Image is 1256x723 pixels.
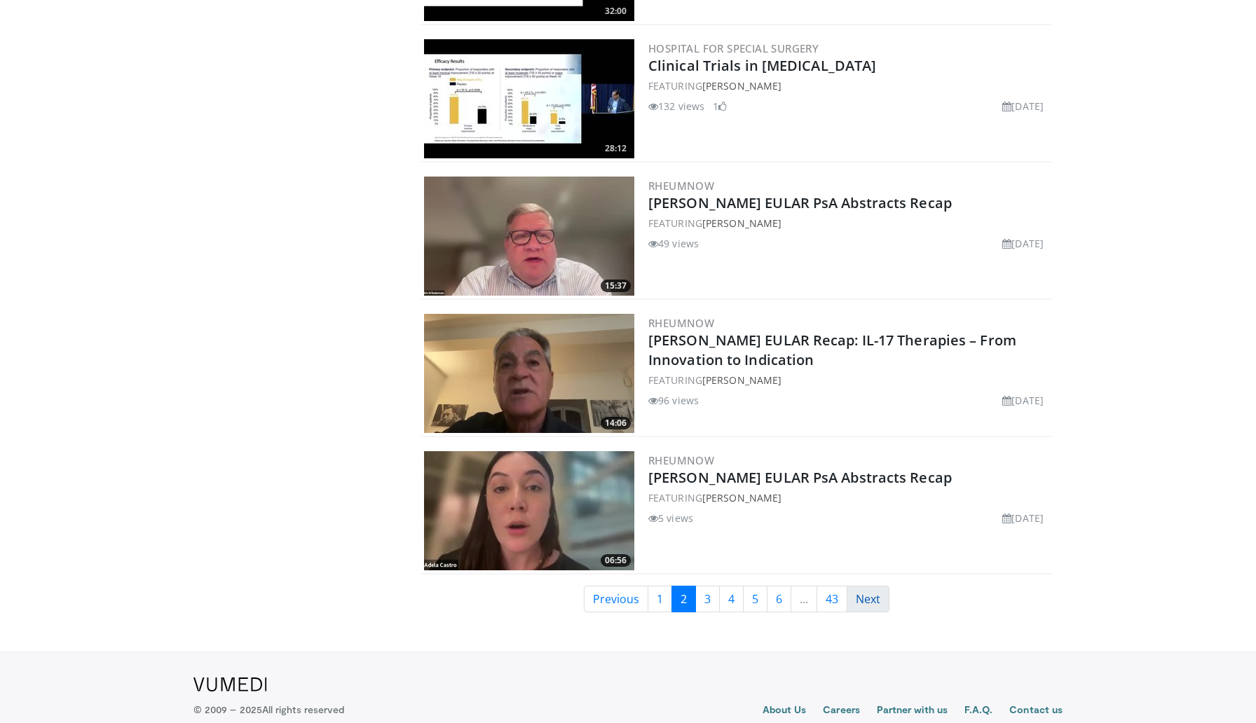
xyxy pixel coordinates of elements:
[424,451,634,570] a: 06:56
[702,79,781,92] a: [PERSON_NAME]
[877,703,948,719] a: Partner with us
[964,703,992,719] a: F.A.Q.
[743,586,767,612] a: 5
[424,314,634,433] a: 14:06
[1002,99,1044,113] li: [DATE]
[719,586,744,612] a: 4
[671,586,696,612] a: 2
[648,468,952,487] a: [PERSON_NAME] EULAR PsA Abstracts Recap
[601,280,631,292] span: 15:37
[601,417,631,429] span: 14:06
[584,586,648,612] a: Previous
[648,236,699,251] li: 49 views
[817,586,847,612] a: 43
[648,193,952,212] a: [PERSON_NAME] EULAR PsA Abstracts Recap
[648,78,1049,93] div: FEATURING
[648,373,1049,387] div: FEATURING
[193,703,344,717] p: © 2009 – 2025
[713,99,727,113] li: 1
[648,511,693,525] li: 5 views
[695,586,720,612] a: 3
[193,677,267,691] img: VuMedi Logo
[424,177,634,296] a: 15:37
[1002,511,1044,525] li: [DATE]
[847,586,889,612] a: Next
[702,373,781,387] a: [PERSON_NAME]
[648,41,819,55] a: Hospital for Special Surgery
[767,586,791,612] a: 6
[648,490,1049,505] div: FEATURING
[424,39,634,158] img: 31830b58-0efe-40cb-9d88-2338878df49f.300x170_q85_crop-smart_upscale.jpg
[424,39,634,158] a: 28:12
[648,316,714,330] a: RheumNow
[421,586,1052,612] nav: Search results pages
[648,453,714,467] a: RheumNow
[702,216,781,230] a: [PERSON_NAME]
[648,216,1049,230] div: FEATURING
[1002,236,1044,251] li: [DATE]
[648,56,876,75] a: Clinical Trials in [MEDICAL_DATA]
[424,314,634,433] img: b95a4ff9-6303-4c77-a85f-faeaf773044d.300x170_q85_crop-smart_upscale.jpg
[262,703,344,715] span: All rights reserved
[424,451,634,570] img: 81f8caf1-8567-4519-a7d7-c0839ce055b7.300x170_q85_crop-smart_upscale.jpg
[702,491,781,504] a: [PERSON_NAME]
[823,703,860,719] a: Careers
[648,99,704,113] li: 132 views
[601,142,631,155] span: 28:12
[1009,703,1063,719] a: Contact us
[648,331,1016,369] a: [PERSON_NAME] EULAR Recap: IL-17 Therapies – From Innovation to Indication
[648,179,714,193] a: RheumNow
[1002,393,1044,408] li: [DATE]
[601,5,631,18] span: 32:00
[648,393,699,408] li: 96 views
[424,177,634,296] img: 6c0a41bd-e22f-41c9-a9e7-4f532e905f2d.300x170_q85_crop-smart_upscale.jpg
[763,703,807,719] a: About Us
[648,586,672,612] a: 1
[601,554,631,567] span: 06:56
